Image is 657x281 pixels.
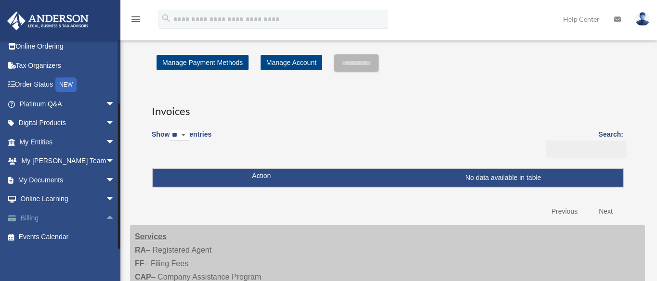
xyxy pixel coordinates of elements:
span: arrow_drop_down [105,94,125,114]
span: arrow_drop_up [105,208,125,228]
a: Previous [544,202,585,221]
span: arrow_drop_down [105,114,125,133]
h3: Invoices [152,95,623,119]
label: Show entries [152,128,211,151]
span: arrow_drop_down [105,170,125,190]
a: Tax Organizers [7,56,130,75]
a: Manage Account [261,55,322,70]
img: Anderson Advisors Platinum Portal [4,12,92,30]
input: Search: [546,140,627,159]
a: Online Ordering [7,37,130,56]
a: Billingarrow_drop_up [7,208,130,228]
span: arrow_drop_down [105,190,125,209]
div: NEW [55,77,77,92]
span: arrow_drop_down [105,132,125,152]
a: My Documentsarrow_drop_down [7,170,130,190]
i: search [161,13,171,24]
td: No data available in table [153,169,623,187]
strong: Services [135,232,167,241]
a: My [PERSON_NAME] Teamarrow_drop_down [7,152,130,171]
a: menu [130,17,142,25]
img: User Pic [635,12,650,26]
a: Digital Productsarrow_drop_down [7,114,130,133]
span: arrow_drop_down [105,152,125,171]
a: Platinum Q&Aarrow_drop_down [7,94,130,114]
label: Search: [543,128,623,158]
i: menu [130,13,142,25]
a: My Entitiesarrow_drop_down [7,132,130,152]
a: Next [591,202,620,221]
strong: CAP [135,273,151,281]
select: Showentries [170,130,189,141]
a: Manage Payment Methods [157,55,249,70]
a: Order StatusNEW [7,75,130,95]
strong: RA [135,246,146,254]
a: Online Learningarrow_drop_down [7,190,130,209]
strong: FF [135,259,145,268]
a: Events Calendar [7,228,130,247]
